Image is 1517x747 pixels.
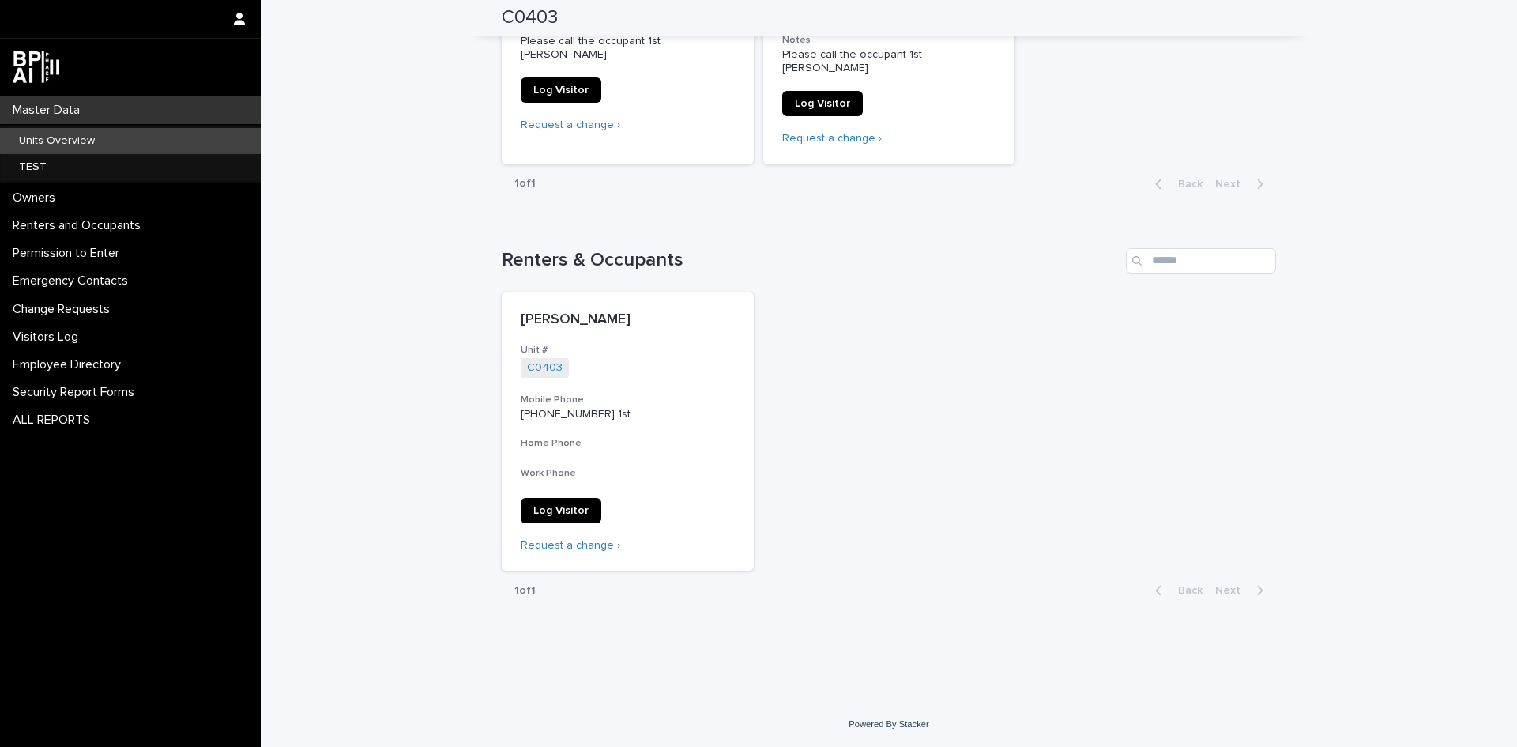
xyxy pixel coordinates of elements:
[6,160,59,174] p: TEST
[6,274,141,289] p: Emergency Contacts
[502,292,754,572] a: [PERSON_NAME]Unit #C0403 Mobile Phone[PHONE_NUMBER] 1stHome PhoneWork PhoneLog VisitorRequest a c...
[6,330,91,345] p: Visitors Log
[782,48,996,75] p: Please call the occupant 1st [PERSON_NAME]
[782,91,863,116] a: Log Visitor
[1169,585,1203,596] span: Back
[533,505,589,516] span: Log Visitor
[849,719,928,729] a: Powered By Stacker
[521,540,620,551] a: Request a change ›
[521,119,620,130] a: Request a change ›
[13,51,59,83] img: dwgmcNfxSF6WIOOXiGgu
[533,85,589,96] span: Log Visitor
[521,409,631,420] a: [PHONE_NUMBER] 1st
[1215,585,1250,596] span: Next
[521,77,601,103] a: Log Visitor
[1169,179,1203,190] span: Back
[521,311,735,329] p: [PERSON_NAME]
[6,191,68,206] p: Owners
[1142,583,1209,598] button: Back
[521,344,735,357] h3: Unit #
[521,467,735,480] h3: Work Phone
[502,249,1120,272] h1: Renters & Occupants
[6,218,153,233] p: Renters and Occupants
[521,437,735,450] h3: Home Phone
[1209,177,1276,191] button: Next
[6,413,103,428] p: ALL REPORTS
[6,302,122,317] p: Change Requests
[527,361,563,375] a: C0403
[502,164,548,203] p: 1 of 1
[502,6,558,29] h2: C0403
[6,246,132,261] p: Permission to Enter
[6,134,107,148] p: Units Overview
[6,385,147,400] p: Security Report Forms
[6,357,134,372] p: Employee Directory
[1126,248,1276,274] input: Search
[521,498,601,523] a: Log Visitor
[795,98,850,109] span: Log Visitor
[521,394,735,406] h3: Mobile Phone
[1209,583,1276,598] button: Next
[502,572,548,610] p: 1 of 1
[782,133,882,144] a: Request a change ›
[6,103,92,118] p: Master Data
[782,34,996,47] h3: Notes
[1142,177,1209,191] button: Back
[1215,179,1250,190] span: Next
[521,35,735,62] p: Please call the occupant 1st [PERSON_NAME]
